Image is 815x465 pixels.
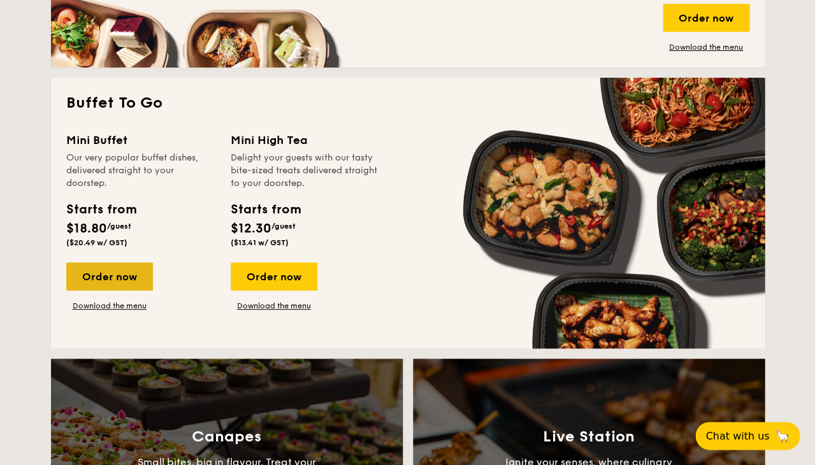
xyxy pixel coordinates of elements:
h3: Live Station [543,428,634,446]
div: Order now [66,262,153,290]
span: ($20.49 w/ GST) [66,238,127,247]
a: Download the menu [663,42,749,52]
div: Mini Buffet [66,131,215,149]
span: 🦙 [774,429,790,443]
div: Order now [231,262,317,290]
a: Download the menu [66,301,153,311]
span: ($13.41 w/ GST) [231,238,289,247]
span: /guest [107,222,131,231]
button: Chat with us🦙 [695,422,800,450]
div: Our very popular buffet dishes, delivered straight to your doorstep. [66,152,215,190]
span: Chat with us [705,430,769,442]
div: Mini High Tea [231,131,380,149]
span: $12.30 [231,221,271,236]
div: Starts from [66,200,136,219]
h3: Canapes [192,428,261,446]
a: Download the menu [231,301,317,311]
span: /guest [271,222,296,231]
div: Delight your guests with our tasty bite-sized treats delivered straight to your doorstep. [231,152,380,190]
div: Starts from [231,200,300,219]
h2: Buffet To Go [66,93,749,113]
div: Order now [663,4,749,32]
span: $18.80 [66,221,107,236]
